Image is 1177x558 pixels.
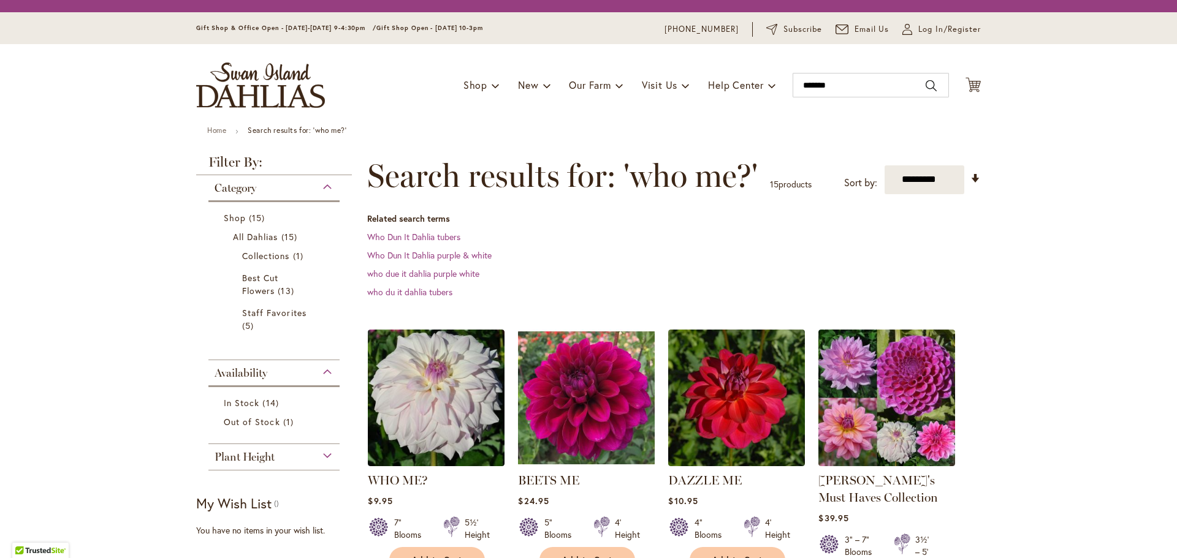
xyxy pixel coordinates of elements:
span: 15 [770,178,779,190]
a: BEETS ME [518,457,655,469]
div: You have no items in your wish list. [196,524,360,537]
span: 15 [249,211,268,224]
a: DAZZLE ME [668,457,805,469]
a: Email Us [836,23,889,36]
span: $9.95 [368,495,392,507]
span: Subscribe [783,23,822,36]
a: Out of Stock 1 [224,415,327,428]
span: New [518,78,538,91]
a: Log In/Register [902,23,981,36]
img: Who Me? [368,330,505,466]
span: 1 [293,249,307,262]
div: 5½' Height [465,516,490,541]
span: 14 [262,396,281,409]
span: 5 [242,319,257,332]
a: Who Dun It Dahlia tubers [367,231,460,243]
span: Staff Favorites [242,307,307,319]
span: In Stock [224,397,259,409]
label: Sort by: [844,172,877,194]
a: who due it dahlia purple white [367,268,479,279]
img: Heather's Must Haves Collection [818,330,955,466]
a: All Dahlias [233,230,318,243]
a: store logo [196,62,325,108]
span: Gift Shop Open - [DATE] 10-3pm [376,24,483,32]
strong: My Wish List [196,494,272,512]
span: Help Center [708,78,764,91]
dt: Related search terms [367,213,981,225]
a: Best Cut Flowers [242,271,309,297]
div: 4' Height [765,516,790,541]
a: Staff Favorites [242,306,309,332]
span: Our Farm [569,78,611,91]
span: Plant Height [215,450,275,464]
span: $10.95 [668,495,698,507]
strong: Filter By: [196,156,352,175]
a: [PERSON_NAME]'s Must Haves Collection [818,473,938,505]
span: All Dahlias [233,231,278,243]
a: Home [207,126,226,135]
span: Out of Stock [224,416,280,428]
a: WHO ME? [368,473,428,488]
a: In Stock 14 [224,396,327,409]
p: products [770,175,812,194]
span: 13 [278,284,297,297]
img: DAZZLE ME [668,330,805,466]
span: Shop [463,78,487,91]
img: BEETS ME [518,330,655,466]
a: Subscribe [766,23,822,36]
a: DAZZLE ME [668,473,742,488]
a: Heather's Must Haves Collection [818,457,955,469]
a: Who Me? [368,457,505,469]
span: 15 [281,230,300,243]
span: Best Cut Flowers [242,272,278,296]
a: Collections [242,249,309,262]
a: [PHONE_NUMBER] [665,23,739,36]
span: $39.95 [818,512,848,524]
span: Email Us [855,23,889,36]
span: $24.95 [518,495,549,507]
div: 4" Blooms [695,516,729,541]
span: Log In/Register [918,23,981,36]
span: Collections [242,250,290,262]
span: Shop [224,212,246,224]
span: Gift Shop & Office Open - [DATE]-[DATE] 9-4:30pm / [196,24,376,32]
a: who du it dahlia tubers [367,286,452,298]
a: Who Dun It Dahlia purple & white [367,249,492,261]
div: 5" Blooms [544,516,579,541]
span: Availability [215,366,267,380]
div: 4' Height [615,516,640,541]
span: 1 [283,415,297,428]
span: Visit Us [642,78,677,91]
span: Search results for: 'who me?' [367,157,758,194]
a: Shop [224,211,327,224]
a: BEETS ME [518,473,579,488]
strong: Search results for: 'who me?' [248,126,346,135]
span: Category [215,181,256,195]
div: 7" Blooms [394,516,429,541]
